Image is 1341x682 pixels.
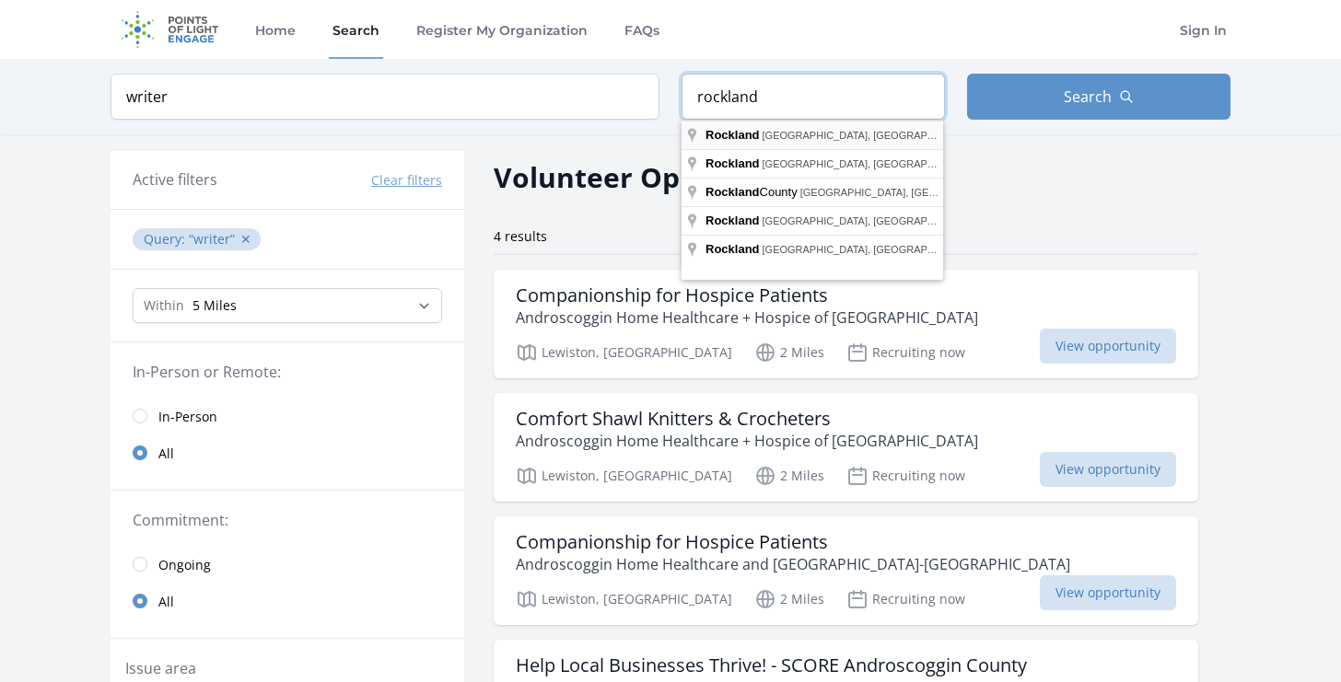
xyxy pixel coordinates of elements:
[158,556,211,574] span: Ongoing
[111,546,464,583] a: Ongoing
[494,156,835,198] h2: Volunteer Opportunities
[763,158,979,169] span: [GEOGRAPHIC_DATA], [GEOGRAPHIC_DATA]
[158,445,174,463] span: All
[240,230,251,249] button: ✕
[158,408,217,426] span: In-Person
[189,230,235,248] q: writer
[516,465,732,487] p: Lewiston, [GEOGRAPHIC_DATA]
[494,270,1198,378] a: Companionship for Hospice Patients Androscoggin Home Healthcare + Hospice of [GEOGRAPHIC_DATA] Le...
[516,553,1070,575] p: Androscoggin Home Healthcare and [GEOGRAPHIC_DATA]-[GEOGRAPHIC_DATA]
[682,74,945,120] input: Location
[516,430,978,452] p: Androscoggin Home Healthcare + Hospice of [GEOGRAPHIC_DATA]
[111,434,464,471] a: All
[1064,86,1112,108] span: Search
[133,168,217,191] h3: Active filters
[1040,575,1176,610] span: View opportunity
[754,341,824,364] p: 2 Miles
[125,657,196,679] legend: Issue area
[705,242,760,256] span: Rockland
[494,227,547,245] span: 4 results
[494,516,1198,625] a: Companionship for Hospice Patients Androscoggin Home Healthcare and [GEOGRAPHIC_DATA]-[GEOGRAPHIC...
[133,361,442,383] legend: In-Person or Remote:
[705,185,760,199] span: Rockland
[1040,329,1176,364] span: View opportunity
[111,398,464,434] a: In-Person
[846,588,965,610] p: Recruiting now
[705,185,800,199] span: County
[846,465,965,487] p: Recruiting now
[133,509,442,531] legend: Commitment:
[494,393,1198,502] a: Comfort Shawl Knitters & Crocheters Androscoggin Home Healthcare + Hospice of [GEOGRAPHIC_DATA] L...
[516,408,978,430] h3: Comfort Shawl Knitters & Crocheters
[763,130,979,141] span: [GEOGRAPHIC_DATA], [GEOGRAPHIC_DATA]
[1040,452,1176,487] span: View opportunity
[967,74,1230,120] button: Search
[133,288,442,323] select: Search Radius
[705,214,760,227] span: Rockland
[705,128,760,142] span: Rockland
[371,171,442,190] button: Clear filters
[516,306,978,329] p: Androscoggin Home Healthcare + Hospice of [GEOGRAPHIC_DATA]
[763,215,979,226] span: [GEOGRAPHIC_DATA], [GEOGRAPHIC_DATA]
[800,187,1017,198] span: [GEOGRAPHIC_DATA], [GEOGRAPHIC_DATA]
[763,244,979,255] span: [GEOGRAPHIC_DATA], [GEOGRAPHIC_DATA]
[516,341,732,364] p: Lewiston, [GEOGRAPHIC_DATA]
[158,593,174,611] span: All
[705,156,760,170] span: Rockland
[144,230,189,248] span: Query :
[846,341,965,364] p: Recruiting now
[754,465,824,487] p: 2 Miles
[516,531,1070,553] h3: Companionship for Hospice Patients
[516,588,732,610] p: Lewiston, [GEOGRAPHIC_DATA]
[516,284,978,306] h3: Companionship for Hospice Patients
[754,588,824,610] p: 2 Miles
[111,583,464,619] a: All
[516,654,1027,676] h3: Help Local Businesses Thrive! - SCORE Androscoggin County
[111,74,659,120] input: Keyword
